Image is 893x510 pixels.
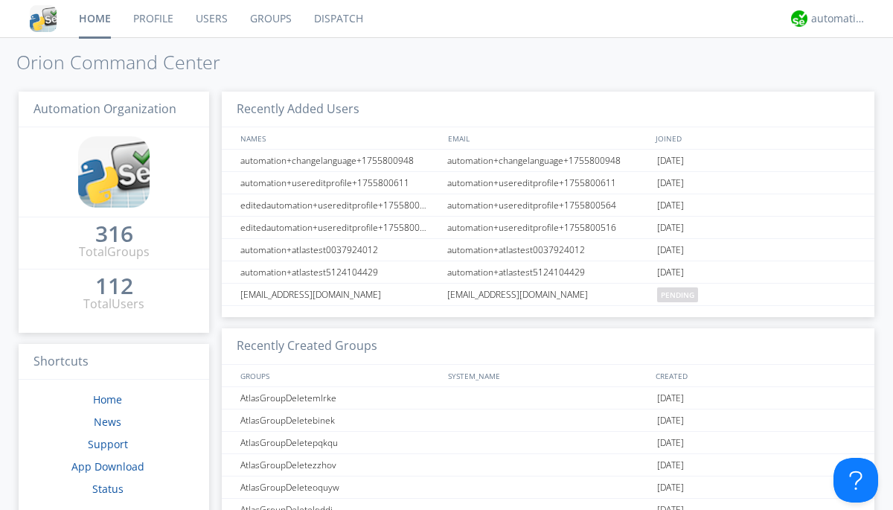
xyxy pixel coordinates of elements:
[222,454,874,476] a: AtlasGroupDeletezzhov[DATE]
[94,415,121,429] a: News
[237,194,443,216] div: editedautomation+usereditprofile+1755800564
[791,10,807,27] img: d2d01cd9b4174d08988066c6d424eccd
[88,437,128,451] a: Support
[657,239,684,261] span: [DATE]
[222,239,874,261] a: automation+atlastest0037924012automation+atlastest0037924012[DATE]
[811,11,867,26] div: automation+atlas
[237,284,443,305] div: [EMAIL_ADDRESS][DOMAIN_NAME]
[657,194,684,217] span: [DATE]
[222,194,874,217] a: editedautomation+usereditprofile+1755800564automation+usereditprofile+1755800564[DATE]
[222,432,874,454] a: AtlasGroupDeletepqkqu[DATE]
[222,150,874,172] a: automation+changelanguage+1755800948automation+changelanguage+1755800948[DATE]
[444,194,653,216] div: automation+usereditprofile+1755800564
[95,226,133,241] div: 316
[222,476,874,499] a: AtlasGroupDeleteoquyw[DATE]
[222,387,874,409] a: AtlasGroupDeletemlrke[DATE]
[444,172,653,194] div: automation+usereditprofile+1755800611
[95,278,133,293] div: 112
[237,365,441,386] div: GROUPS
[444,284,653,305] div: [EMAIL_ADDRESS][DOMAIN_NAME]
[93,392,122,407] a: Home
[237,387,443,409] div: AtlasGroupDeletemlrke
[222,328,874,365] h3: Recently Created Groups
[657,409,684,432] span: [DATE]
[222,409,874,432] a: AtlasGroupDeletebinek[DATE]
[237,261,443,283] div: automation+atlastest5124104429
[657,217,684,239] span: [DATE]
[657,432,684,454] span: [DATE]
[657,476,684,499] span: [DATE]
[657,387,684,409] span: [DATE]
[95,226,133,243] a: 316
[30,5,57,32] img: cddb5a64eb264b2086981ab96f4c1ba7
[237,150,443,171] div: automation+changelanguage+1755800948
[657,172,684,194] span: [DATE]
[92,482,124,496] a: Status
[237,476,443,498] div: AtlasGroupDeleteoquyw
[237,217,443,238] div: editedautomation+usereditprofile+1755800516
[444,239,653,261] div: automation+atlastest0037924012
[237,409,443,431] div: AtlasGroupDeletebinek
[95,278,133,296] a: 112
[222,284,874,306] a: [EMAIL_ADDRESS][DOMAIN_NAME][EMAIL_ADDRESS][DOMAIN_NAME]pending
[222,217,874,239] a: editedautomation+usereditprofile+1755800516automation+usereditprofile+1755800516[DATE]
[652,365,860,386] div: CREATED
[657,261,684,284] span: [DATE]
[79,243,150,261] div: Total Groups
[237,172,443,194] div: automation+usereditprofile+1755800611
[444,127,652,149] div: EMAIL
[222,261,874,284] a: automation+atlastest5124104429automation+atlastest5124104429[DATE]
[657,454,684,476] span: [DATE]
[444,261,653,283] div: automation+atlastest5124104429
[222,172,874,194] a: automation+usereditprofile+1755800611automation+usereditprofile+1755800611[DATE]
[652,127,860,149] div: JOINED
[78,136,150,208] img: cddb5a64eb264b2086981ab96f4c1ba7
[237,239,443,261] div: automation+atlastest0037924012
[19,344,209,380] h3: Shortcuts
[222,92,874,128] h3: Recently Added Users
[237,127,441,149] div: NAMES
[33,101,176,117] span: Automation Organization
[237,454,443,476] div: AtlasGroupDeletezzhov
[657,287,698,302] span: pending
[444,150,653,171] div: automation+changelanguage+1755800948
[833,458,878,503] iframe: Toggle Customer Support
[83,296,144,313] div: Total Users
[444,217,653,238] div: automation+usereditprofile+1755800516
[444,365,652,386] div: SYSTEM_NAME
[237,432,443,453] div: AtlasGroupDeletepqkqu
[657,150,684,172] span: [DATE]
[71,459,144,474] a: App Download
